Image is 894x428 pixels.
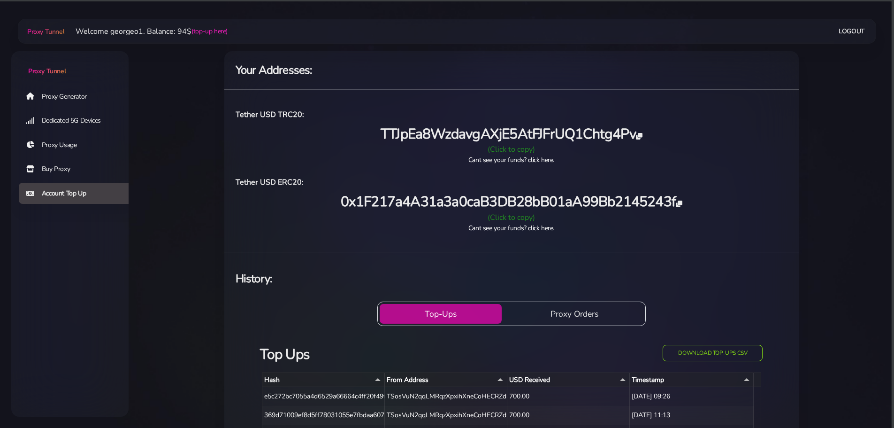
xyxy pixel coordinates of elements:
[236,62,787,78] h4: Your Addresses:
[381,125,642,144] span: TTJpEa8WzdavgAXjE5AtFJFrUQ1Chtg4Pv
[19,86,136,107] a: Proxy Generator
[230,212,793,223] div: (Click to copy)
[468,224,554,233] a: Cant see your funds? click here.
[260,345,592,364] h3: Top Ups
[262,387,385,406] div: e5c272bc7055a4d6529a66664c4ff20f49f1ec8343b087a7b37d42cb48132d60
[839,23,865,40] a: Logout
[663,345,763,361] button: Download top_ups CSV
[505,304,643,324] button: Proxy Orders
[230,144,793,155] div: (Click to copy)
[64,26,228,37] li: Welcome georgeo1. Balance: 94$
[264,375,382,385] div: Hash
[385,406,507,425] div: TSosVuN2qqLMRqzXpxihXneCoHECRZdbF2
[25,24,64,39] a: Proxy Tunnel
[27,27,64,36] span: Proxy Tunnel
[380,304,502,324] button: Top-Ups
[262,406,385,425] div: 369d71009ef8d5ff78031055e7fbdaa607c4d2e8fbe8b54613c97bfb62da6e0e
[19,134,136,156] a: Proxy Usage
[387,375,505,385] div: From Address
[236,176,787,188] h6: Tether USD ERC20:
[236,109,787,121] h6: Tether USD TRC20:
[468,156,554,164] a: Cant see your funds? click here.
[341,192,682,211] span: 0x1F217a4A31a3a0caB3DB28bB01aA99Bb2145243f
[19,110,136,132] a: Dedicated 5G Devices
[509,375,627,385] div: USD Received
[19,158,136,180] a: Buy Proxy
[507,406,630,425] div: 700.00
[630,387,754,406] div: [DATE] 09:26
[632,375,751,385] div: Timestamp
[840,374,882,416] iframe: Webchat Widget
[385,387,507,406] div: TSosVuN2qqLMRqzXpxihXneCoHECRZdbF2
[191,26,228,36] a: (top-up here)
[236,271,787,287] h4: History:
[507,387,630,406] div: 700.00
[28,67,66,76] span: Proxy Tunnel
[630,406,754,425] div: [DATE] 11:13
[19,183,136,204] a: Account Top Up
[11,51,129,76] a: Proxy Tunnel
